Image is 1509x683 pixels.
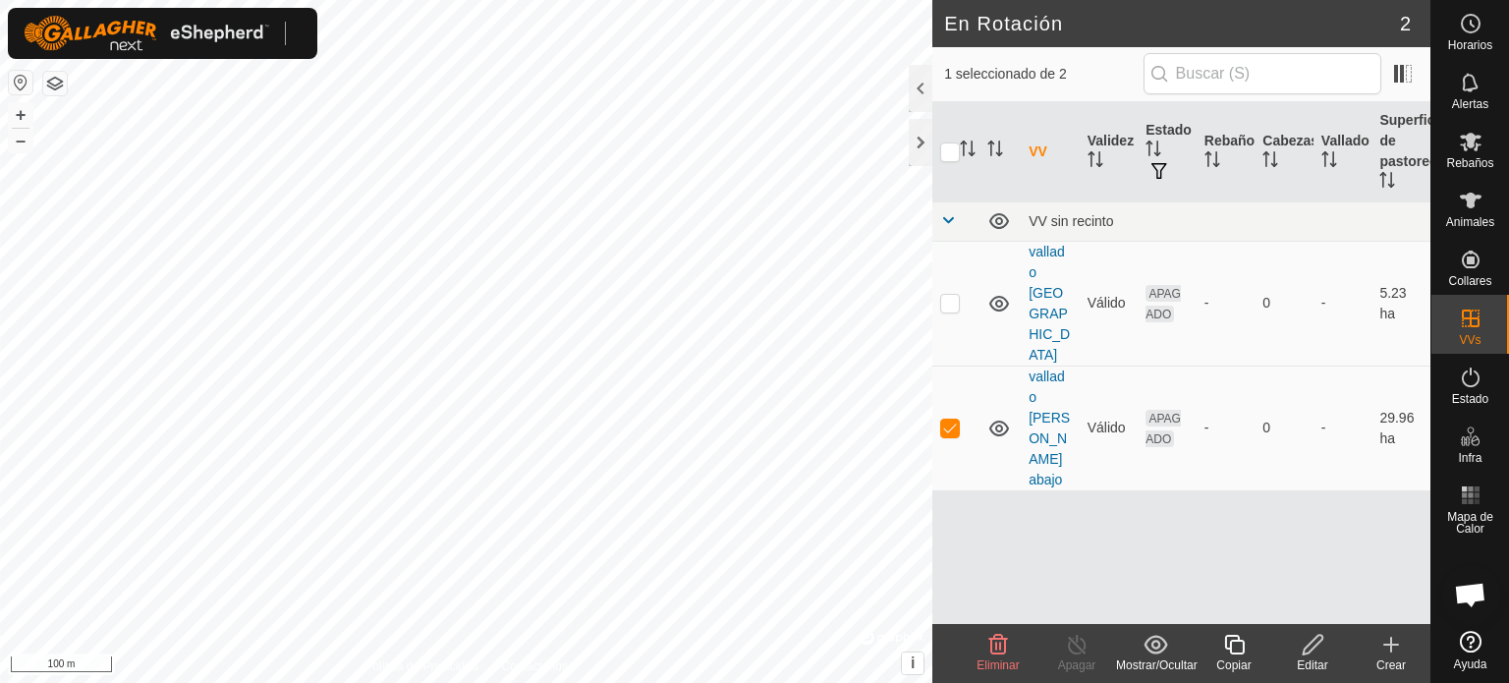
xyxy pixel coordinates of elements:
button: Restablecer Mapa [9,71,32,94]
td: Válido [1080,241,1139,366]
span: 2 [1400,9,1411,38]
th: VV [1021,102,1080,202]
td: 29.96 ha [1371,366,1430,490]
a: vallado [PERSON_NAME] abajo [1029,369,1070,487]
span: Animales [1446,216,1494,228]
a: vallado [GEOGRAPHIC_DATA] [1029,244,1070,363]
td: Válido [1080,366,1139,490]
div: Chat abierto [1441,565,1500,624]
span: APAGADO [1146,285,1181,322]
p-sorticon: Activar para ordenar [1321,154,1337,170]
a: Contáctenos [502,657,568,675]
td: 5.23 ha [1371,241,1430,366]
span: Ayuda [1454,658,1487,670]
span: Collares [1448,275,1491,287]
button: + [9,103,32,127]
th: Cabezas [1255,102,1313,202]
p-sorticon: Activar para ordenar [960,143,976,159]
input: Buscar (S) [1144,53,1381,94]
p-sorticon: Activar para ordenar [1146,143,1161,159]
button: i [902,653,923,674]
th: Validez [1080,102,1139,202]
span: APAGADO [1146,410,1181,447]
p-sorticon: Activar para ordenar [1088,154,1103,170]
span: Eliminar [977,658,1019,672]
span: 1 seleccionado de 2 [944,64,1143,85]
td: - [1313,366,1372,490]
div: - [1204,293,1248,313]
span: Rebaños [1446,157,1493,169]
div: - [1204,418,1248,438]
td: 0 [1255,241,1313,366]
th: Vallado [1313,102,1372,202]
span: Infra [1458,452,1481,464]
p-sorticon: Activar para ordenar [1379,175,1395,191]
a: Política de Privacidad [364,657,477,675]
a: Ayuda [1431,623,1509,678]
p-sorticon: Activar para ordenar [987,143,1003,159]
h2: En Rotación [944,12,1400,35]
span: Alertas [1452,98,1488,110]
div: Mostrar/Ocultar [1116,656,1195,674]
img: Logo Gallagher [24,16,269,51]
div: Apagar [1037,656,1116,674]
th: Superficie de pastoreo [1371,102,1430,202]
div: Crear [1352,656,1430,674]
span: i [911,655,915,671]
div: Copiar [1195,656,1273,674]
td: 0 [1255,366,1313,490]
span: Horarios [1448,39,1492,51]
th: Rebaño [1197,102,1256,202]
button: Capas del Mapa [43,72,67,95]
th: Estado [1138,102,1197,202]
div: Editar [1273,656,1352,674]
span: VVs [1459,334,1481,346]
td: - [1313,241,1372,366]
p-sorticon: Activar para ordenar [1262,154,1278,170]
p-sorticon: Activar para ordenar [1204,154,1220,170]
span: Mapa de Calor [1436,511,1504,535]
button: – [9,129,32,152]
span: Estado [1452,393,1488,405]
div: VV sin recinto [1029,213,1423,229]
